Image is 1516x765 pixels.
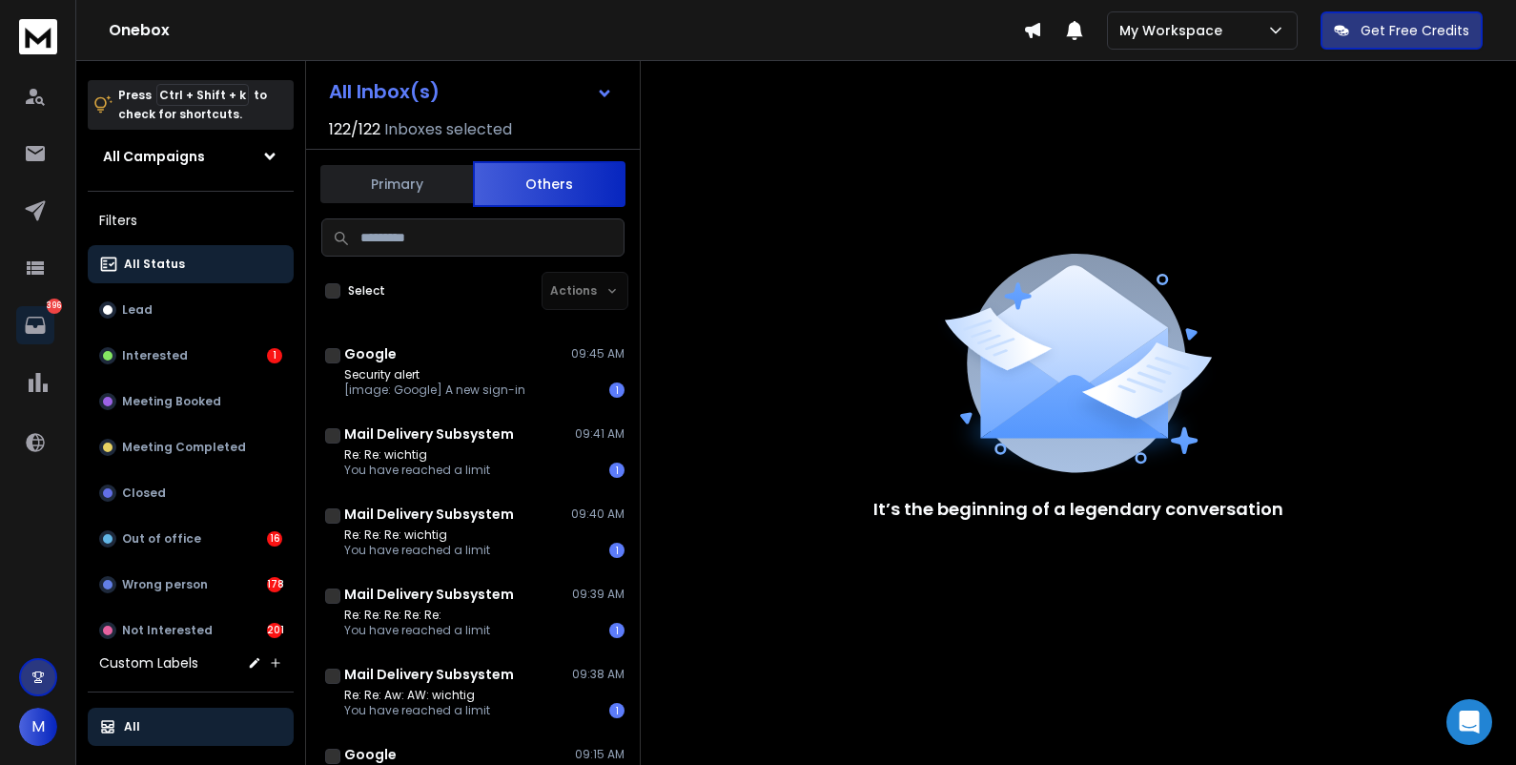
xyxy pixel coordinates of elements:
button: Wrong person178 [88,566,294,604]
div: 1 [267,348,282,363]
div: 1 [609,623,625,638]
p: Re: Re: Aw: AW: wichtig [344,688,490,703]
p: Press to check for shortcuts. [118,86,267,124]
p: All [124,719,140,734]
h1: Onebox [109,19,1023,42]
h3: Inboxes selected [384,118,512,141]
p: Lead [122,302,153,318]
p: You have reached a limit [344,703,490,718]
p: My Workspace [1119,21,1230,40]
h1: All Campaigns [103,147,205,166]
p: Wrong person [122,577,208,592]
button: Not Interested201 [88,611,294,650]
button: Lead [88,291,294,329]
button: Meeting Completed [88,428,294,466]
p: Out of office [122,531,201,547]
p: Not Interested [122,623,213,638]
div: 1 [609,463,625,478]
p: 396 [47,299,62,314]
button: Interested1 [88,337,294,375]
p: 09:40 AM [571,507,625,522]
h1: Mail Delivery Subsystem [344,585,514,604]
button: Out of office16 [88,520,294,558]
button: All Campaigns [88,137,294,176]
p: Get Free Credits [1361,21,1469,40]
p: You have reached a limit [344,463,490,478]
div: 201 [267,623,282,638]
button: Primary [320,163,473,205]
h1: All Inbox(s) [329,82,440,101]
p: Meeting Booked [122,394,221,409]
p: 09:41 AM [575,426,625,442]
div: 1 [609,543,625,558]
div: 1 [609,703,625,718]
p: Re: Re: Re: Re: Re: [344,608,490,623]
button: All Status [88,245,294,283]
img: logo [19,19,57,54]
div: 178 [267,577,282,592]
p: It’s the beginning of a legendary conversation [873,496,1283,523]
p: 09:45 AM [571,346,625,362]
h1: Google [344,344,397,363]
p: Security alert [344,367,525,382]
p: Re: Re: wichtig [344,447,490,463]
p: 09:39 AM [572,587,625,602]
span: 122 / 122 [329,118,380,141]
p: Re: Re: Re: wichtig [344,527,490,543]
button: Get Free Credits [1321,11,1483,50]
button: M [19,708,57,746]
p: Closed [122,486,166,501]
label: Select [348,283,385,299]
p: You have reached a limit [344,543,490,558]
h1: Mail Delivery Subsystem [344,665,514,684]
p: [image: Google] A new sign-in [344,382,525,398]
h1: Mail Delivery Subsystem [344,505,514,524]
p: 09:38 AM [572,667,625,682]
p: All Status [124,257,185,272]
p: You have reached a limit [344,623,490,638]
button: Others [473,161,625,207]
button: Meeting Booked [88,382,294,421]
h3: Filters [88,207,294,234]
div: Open Intercom Messenger [1446,699,1492,745]
span: Ctrl + Shift + k [156,84,249,106]
p: Interested [122,348,188,363]
p: 09:15 AM [575,747,625,762]
h3: Custom Labels [99,653,198,672]
div: 16 [267,531,282,547]
div: 1 [609,382,625,398]
h1: Mail Delivery Subsystem [344,424,514,444]
p: Meeting Completed [122,440,246,455]
button: All [88,708,294,746]
a: 396 [16,306,54,344]
button: All Inbox(s) [314,72,628,111]
button: Closed [88,474,294,512]
h1: Google [344,745,397,764]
